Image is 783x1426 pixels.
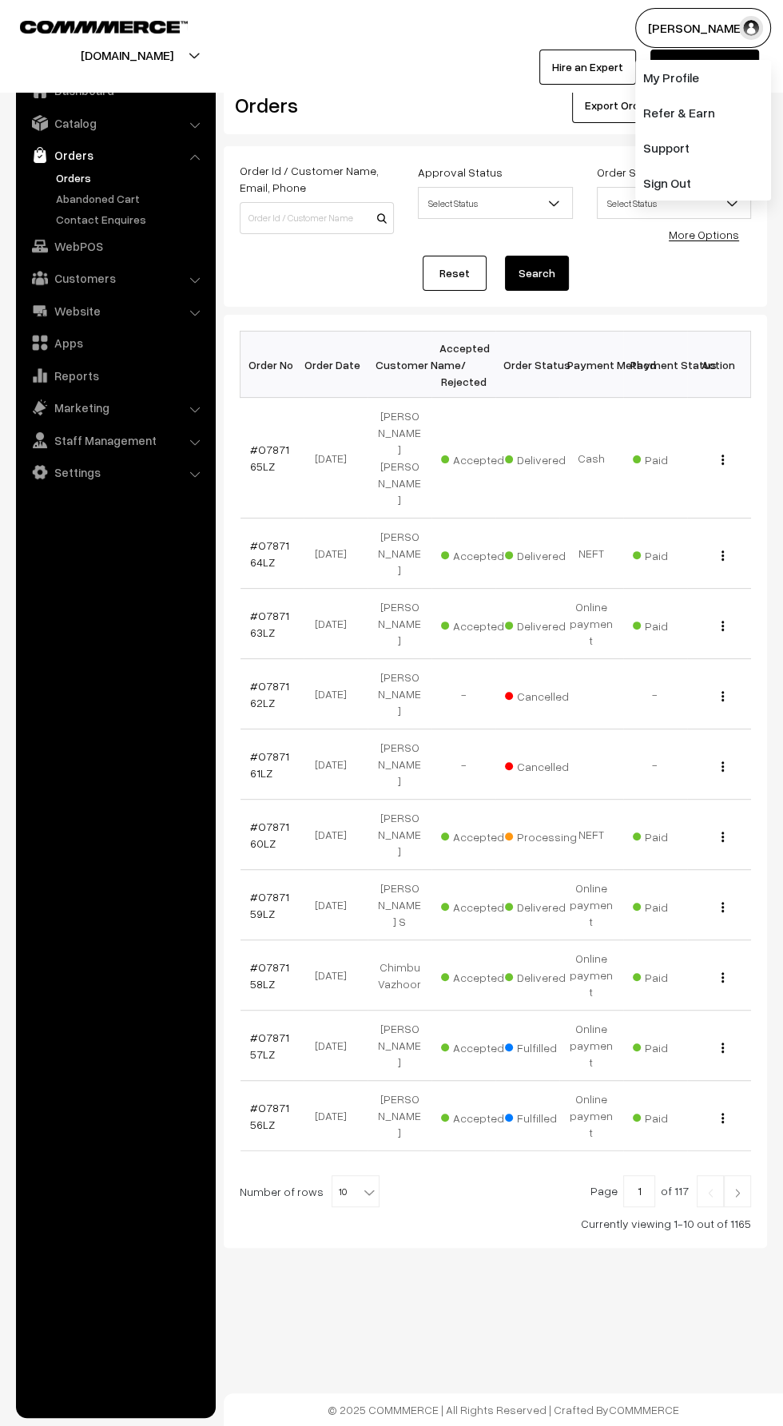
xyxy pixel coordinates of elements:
[635,165,771,201] a: Sign Out
[623,729,687,800] td: -
[505,543,585,564] span: Delivered
[559,870,623,940] td: Online payment
[505,824,585,845] span: Processing
[250,960,289,991] a: #O787158LZ
[687,332,751,398] th: Action
[368,1011,431,1081] td: [PERSON_NAME]
[20,361,210,390] a: Reports
[559,800,623,870] td: NEFT
[250,749,289,780] a: #O787161LZ
[368,729,431,800] td: [PERSON_NAME]
[431,332,495,398] th: Accepted / Rejected
[52,169,210,186] a: Orders
[590,1184,618,1198] span: Page
[250,890,289,920] a: #O787159LZ
[559,332,623,398] th: Payment Method
[20,109,210,137] a: Catalog
[20,16,160,35] a: COMMMERCE
[304,870,368,940] td: [DATE]
[235,93,392,117] h2: Orders
[240,332,304,398] th: Order No
[661,1184,689,1198] span: of 117
[20,393,210,422] a: Marketing
[250,538,289,569] a: #O787164LZ
[633,824,713,845] span: Paid
[559,1011,623,1081] td: Online payment
[368,1081,431,1151] td: [PERSON_NAME]
[633,1106,713,1126] span: Paid
[368,398,431,518] td: [PERSON_NAME] [PERSON_NAME]
[441,1106,521,1126] span: Accepted
[304,518,368,589] td: [DATE]
[721,1113,724,1123] img: Menu
[635,8,771,48] button: [PERSON_NAME]
[332,1175,380,1207] span: 10
[721,621,724,631] img: Menu
[633,614,713,634] span: Paid
[240,162,394,196] label: Order Id / Customer Name, Email, Phone
[633,447,713,468] span: Paid
[597,164,663,181] label: Order Status
[332,1176,379,1208] span: 10
[623,659,687,729] td: -
[505,447,585,468] span: Delivered
[224,1393,783,1426] footer: © 2025 COMMMERCE | All Rights Reserved | Crafted By
[721,550,724,561] img: Menu
[730,1188,745,1198] img: Right
[721,761,724,772] img: Menu
[505,256,569,291] button: Search
[721,455,724,465] img: Menu
[240,202,394,234] input: Order Id / Customer Name / Customer Email / Customer Phone
[721,1043,724,1053] img: Menu
[304,800,368,870] td: [DATE]
[721,902,724,912] img: Menu
[441,447,521,468] span: Accepted
[304,940,368,1011] td: [DATE]
[20,328,210,357] a: Apps
[505,895,585,916] span: Delivered
[20,426,210,455] a: Staff Management
[423,256,487,291] a: Reset
[633,965,713,986] span: Paid
[505,1106,585,1126] span: Fulfilled
[505,1035,585,1056] span: Fulfilled
[250,820,289,850] a: #O787160LZ
[721,691,724,701] img: Menu
[20,458,210,487] a: Settings
[623,332,687,398] th: Payment Status
[250,609,289,639] a: #O787163LZ
[304,398,368,518] td: [DATE]
[250,1101,289,1131] a: #O787156LZ
[368,518,431,589] td: [PERSON_NAME]
[441,1035,521,1056] span: Accepted
[721,832,724,842] img: Menu
[633,1035,713,1056] span: Paid
[52,211,210,228] a: Contact Enquires
[441,543,521,564] span: Accepted
[505,754,585,775] span: Cancelled
[250,1031,289,1061] a: #O787157LZ
[250,443,289,473] a: #O787165LZ
[559,1081,623,1151] td: Online payment
[609,1403,679,1416] a: COMMMERCE
[304,1081,368,1151] td: [DATE]
[240,1215,751,1232] div: Currently viewing 1-10 out of 1165
[368,940,431,1011] td: Chimbu Vazhoor
[559,398,623,518] td: Cash
[559,589,623,659] td: Online payment
[25,35,229,75] button: [DOMAIN_NAME]
[633,895,713,916] span: Paid
[240,1183,324,1200] span: Number of rows
[418,187,572,219] span: Select Status
[368,659,431,729] td: [PERSON_NAME]
[650,50,759,85] a: My Subscription
[635,95,771,130] a: Refer & Earn
[505,965,585,986] span: Delivered
[368,589,431,659] td: [PERSON_NAME]
[559,518,623,589] td: NEFT
[441,895,521,916] span: Accepted
[633,543,713,564] span: Paid
[418,164,503,181] label: Approval Status
[441,614,521,634] span: Accepted
[559,940,623,1011] td: Online payment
